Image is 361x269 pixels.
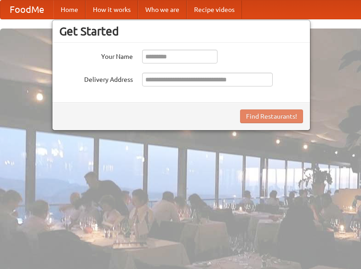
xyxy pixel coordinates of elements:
[53,0,86,19] a: Home
[0,0,53,19] a: FoodMe
[86,0,138,19] a: How it works
[59,50,133,61] label: Your Name
[59,24,303,38] h3: Get Started
[240,109,303,123] button: Find Restaurants!
[138,0,187,19] a: Who we are
[187,0,242,19] a: Recipe videos
[59,73,133,84] label: Delivery Address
